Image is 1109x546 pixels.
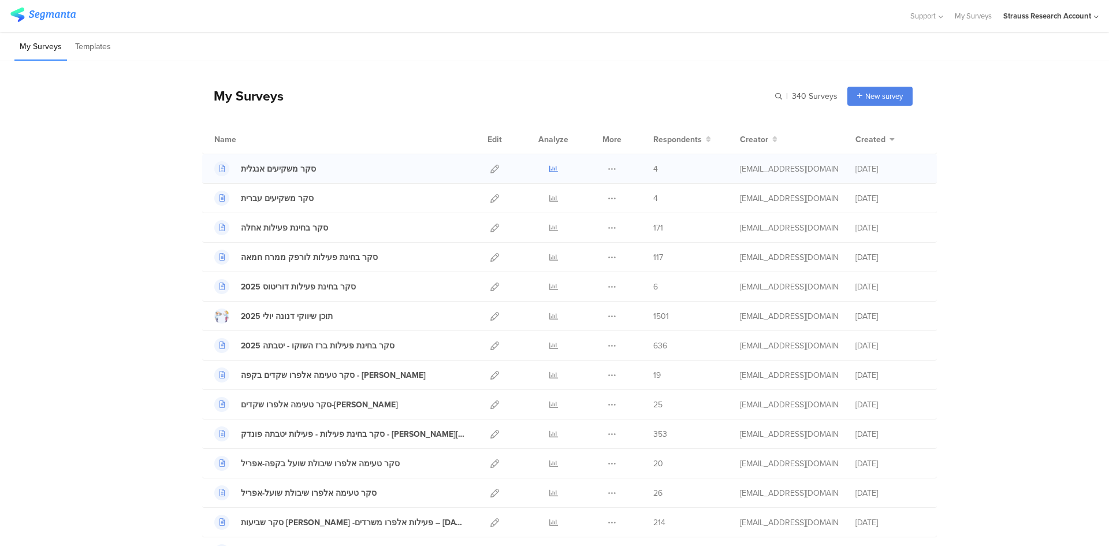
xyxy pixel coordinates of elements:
div: [DATE] [855,428,925,440]
button: Respondents [653,133,711,146]
span: 171 [653,222,663,234]
div: assaf.cheprut@strauss-group.com [740,487,838,499]
span: Support [910,10,936,21]
a: 2025 סקר בחינת פעילות ברז השוקו - יטבתה [214,338,395,353]
li: My Surveys [14,34,67,61]
div: [DATE] [855,281,925,293]
div: 2025 סקר בחינת פעילות דוריטוס [241,281,356,293]
span: Created [855,133,885,146]
span: 1501 [653,310,669,322]
div: סקר שביעות רצון -פעילות אלפרו משרדים – מרץ 25 [241,517,465,529]
div: assaf.cheprut@strauss-group.com [740,458,838,470]
div: [DATE] [855,517,925,529]
div: [DATE] [855,487,925,499]
div: [DATE] [855,310,925,322]
span: 20 [653,458,663,470]
button: Creator [740,133,777,146]
div: סקר טעימה אלפרו שיבולת שועל-אפריל [241,487,377,499]
span: 19 [653,369,661,381]
a: סקר טעימה אלפרו שיבולת שועל-אפריל [214,485,377,500]
div: סקר טעימה אלפרו שקדים בקפה - מאי [241,369,426,381]
a: סקר משקיעים עברית [214,191,314,206]
div: [DATE] [855,222,925,234]
div: סקר טעימה אלפרו שיבולת שועל בקפה-אפריל [241,458,400,470]
img: segmanta logo [10,8,76,22]
span: 6 [653,281,658,293]
span: 25 [653,399,663,411]
div: assaf.cheprut@strauss-group.com [740,428,838,440]
div: assaf.cheprut@strauss-group.com [740,517,838,529]
div: assaf.cheprut@strauss-group.com [740,369,838,381]
div: סקר משקיעים אנגלית [241,163,316,175]
span: 636 [653,340,667,352]
button: Created [855,133,895,146]
div: [DATE] [855,251,925,263]
div: [DATE] [855,399,925,411]
div: סקר בחינת פעילות - פעילות יטבתה פונדק - מאי 25 [241,428,465,440]
span: New survey [865,91,903,102]
div: [DATE] [855,340,925,352]
div: My Surveys [202,86,284,106]
div: assaf.cheprut@strauss-group.com [740,192,838,205]
a: סקר משקיעים אנגלית [214,161,316,176]
span: 117 [653,251,663,263]
div: Analyze [536,125,571,154]
span: 26 [653,487,663,499]
span: 4 [653,163,658,175]
a: סקר טעימה אלפרו שקדים-[PERSON_NAME] [214,397,398,412]
li: Templates [70,34,116,61]
a: סקר שביעות [PERSON_NAME] -פעילות אלפרו משרדים – [DATE] [214,515,465,530]
a: סקר בחינת פעילות לורפק ממרח חמאה [214,250,378,265]
div: [DATE] [855,458,925,470]
div: lia.yaacov@strauss-group.com [740,310,838,322]
span: Respondents [653,133,702,146]
div: assaf.cheprut@strauss-group.com [740,163,838,175]
a: סקר טעימה אלפרו שיבולת שועל בקפה-אפריל [214,456,400,471]
div: assaf.cheprut@strauss-group.com [740,222,838,234]
span: 4 [653,192,658,205]
a: סקר טעימה אלפרו שקדים בקפה - [PERSON_NAME] [214,367,426,382]
div: More [600,125,624,154]
div: Edit [482,125,507,154]
span: 353 [653,428,667,440]
span: 214 [653,517,665,529]
div: lia.yaacov@strauss-group.com [740,340,838,352]
a: סקר בחינת פעילות אחלה [214,220,328,235]
div: [DATE] [855,369,925,381]
div: [DATE] [855,192,925,205]
div: סקר טעימה אלפרו שקדים-מאי [241,399,398,411]
div: assaf.cheprut@strauss-group.com [740,251,838,263]
div: סקר בחינת פעילות לורפק ממרח חמאה [241,251,378,263]
div: [DATE] [855,163,925,175]
div: סקר משקיעים עברית [241,192,314,205]
div: 2025 סקר בחינת פעילות ברז השוקו - יטבתה [241,340,395,352]
div: סקר בחינת פעילות אחלה [241,222,328,234]
div: assaf.cheprut@strauss-group.com [740,281,838,293]
span: 340 Surveys [792,90,838,102]
div: Strauss Research Account [1003,10,1091,21]
a: 2025 סקר בחינת פעילות דוריטוס [214,279,356,294]
a: סקר בחינת פעילות - פעילות יטבתה פונדק - [PERSON_NAME][DATE] [214,426,465,441]
div: תוכן שיווקי דנונה יולי 2025 [241,310,333,322]
span: Creator [740,133,768,146]
div: Name [214,133,284,146]
span: | [784,90,790,102]
a: תוכן שיווקי דנונה יולי 2025 [214,309,333,324]
div: assaf.cheprut@strauss-group.com [740,399,838,411]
